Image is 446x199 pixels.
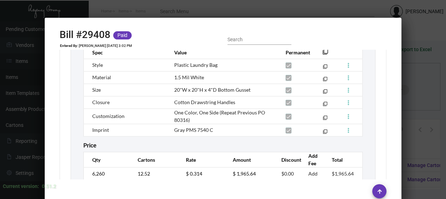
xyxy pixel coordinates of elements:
span: Gray PMS 7540 C [174,127,213,133]
th: Rate [179,152,226,167]
span: Imprint [92,127,109,133]
div: Current version: [3,183,39,190]
span: Customization [92,113,125,119]
mat-icon: filter_none [323,51,328,57]
th: Value [167,46,279,59]
mat-icon: filter_none [323,78,327,83]
span: $0.00 [281,171,294,177]
th: Qty [83,152,130,167]
h2: Price [83,142,97,149]
th: Cartons [131,152,179,167]
span: Material [92,74,111,80]
th: Total [325,152,363,167]
td: [PERSON_NAME] [DATE] 3:02 PM [78,44,132,48]
span: One Color, One Side (Repeat Previous PO 80316) [174,109,265,123]
mat-icon: filter_none [323,117,327,122]
mat-chip: Paid [113,31,132,39]
mat-icon: filter_none [323,66,327,70]
span: Size [92,87,101,93]
span: Closure [92,99,110,105]
mat-icon: filter_none [323,91,327,95]
mat-icon: filter_none [323,131,327,135]
mat-icon: filter_none [323,103,327,108]
h2: Bill #29408 [60,29,110,41]
th: Add Fee [301,152,325,167]
span: 1.5 Mil White [174,74,204,80]
span: $1,965.64 [332,171,354,177]
span: 20"W x 20"H x 4"D Bottom Gusset [174,87,250,93]
th: Spec [83,46,167,59]
th: Discount [274,152,301,167]
div: 0.51.2 [42,183,56,190]
span: Cotton Drawstring Handles [174,99,235,105]
span: Style [92,62,103,68]
th: Permanent [279,46,312,59]
td: Entered By: [60,44,78,48]
th: Amount [226,152,274,167]
span: Add [308,171,318,177]
span: Plastic Laundry Bag [174,62,218,68]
